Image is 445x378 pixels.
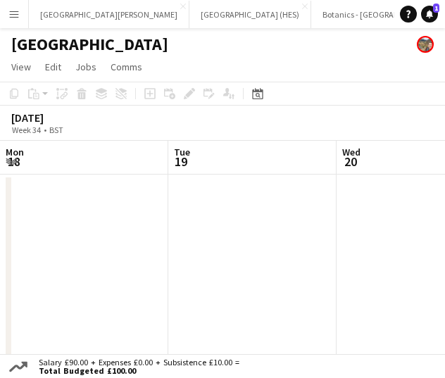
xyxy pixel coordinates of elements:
a: Comms [105,58,148,76]
span: 1 [433,4,439,13]
button: [GEOGRAPHIC_DATA] (HES) [189,1,311,28]
a: Jobs [70,58,102,76]
span: Mon [6,146,24,158]
a: View [6,58,37,76]
a: 1 [421,6,438,23]
span: Edit [45,61,61,73]
div: Salary £90.00 + Expenses £0.00 + Subsistence £10.00 = [30,358,242,375]
button: [GEOGRAPHIC_DATA][PERSON_NAME] [29,1,189,28]
div: BST [49,125,63,135]
span: Tue [174,146,190,158]
span: 20 [340,153,361,170]
span: View [11,61,31,73]
span: Week 34 [8,125,44,135]
span: 19 [172,153,190,170]
span: Wed [342,146,361,158]
a: Edit [39,58,67,76]
div: [DATE] [11,111,96,125]
h1: [GEOGRAPHIC_DATA] [11,34,168,55]
span: Comms [111,61,142,73]
span: Total Budgeted £100.00 [39,367,239,375]
app-user-avatar: Alyce Paton [417,36,434,53]
span: 18 [4,153,24,170]
span: Jobs [75,61,96,73]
